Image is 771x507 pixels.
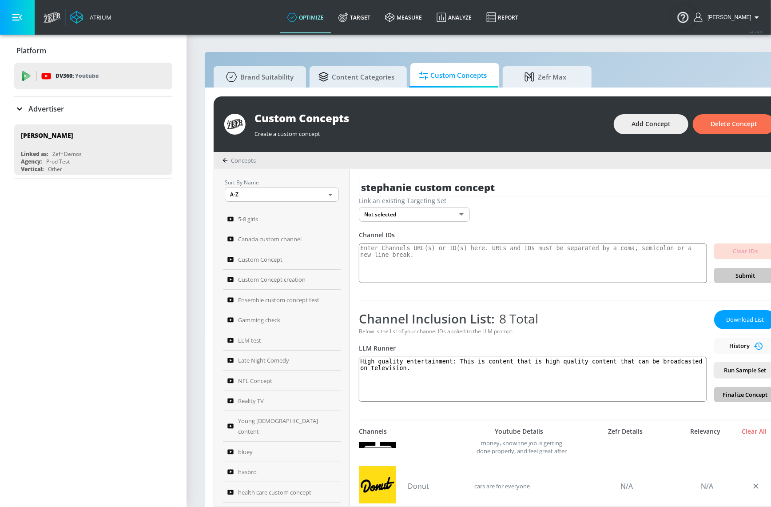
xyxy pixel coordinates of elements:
[223,290,341,310] a: Ensemble custom concept test
[750,29,762,34] span: v 4.24.0
[14,96,172,121] div: Advertiser
[14,124,172,175] div: [PERSON_NAME]Linked as:Zefr DemosAgency:Prod TestVertical:Other
[254,111,605,125] div: Custom Concepts
[495,310,538,327] span: 8 Total
[331,1,378,33] a: Target
[231,156,256,164] span: Concepts
[46,158,70,165] div: Prod Test
[254,125,605,138] div: Create a custom concept
[223,391,341,411] a: Reality TV
[318,66,394,88] span: Content Categories
[359,207,470,222] div: Not selected
[238,315,280,325] span: Gamming check
[21,165,44,173] div: Vertical:
[359,327,707,335] div: Below is the list of your channel IDs applied to the LLM prompt.
[223,310,341,331] a: Gamming check
[16,46,46,56] p: Platform
[694,12,762,23] button: [PERSON_NAME]
[238,295,319,305] span: Ensemble custom concept test
[48,165,62,173] div: Other
[223,270,341,290] a: Custom Concept creation
[223,462,341,483] a: hasbro
[238,375,272,386] span: NFL Concept
[238,447,253,457] span: bluey
[470,427,568,435] div: Youtube Details
[223,249,341,270] a: Custom Concept
[359,466,396,503] img: UCL6JmiMXKoXS6bpP1D3bk8g
[408,481,470,491] a: Donut
[225,187,339,202] div: A-Z
[238,395,264,406] span: Reality TV
[223,371,341,391] a: NFL Concept
[238,234,302,244] span: Canada custom channel
[223,209,341,229] a: 5-8 girls
[429,1,479,33] a: Analyze
[238,274,306,285] span: Custom Concept creation
[614,114,688,134] button: Add Concept
[704,14,751,20] span: login as: justin.nim@zefr.com
[723,315,767,325] span: Download List
[238,335,261,346] span: LLM test
[14,38,172,63] div: Platform
[70,11,111,24] a: Atrium
[225,178,339,187] p: Sort By Name
[512,66,579,88] span: Zefr Max
[238,415,324,437] span: Young [DEMOGRAPHIC_DATA] content
[238,214,258,224] span: 5-8 girls
[238,467,257,477] span: hasbro
[683,427,727,435] div: Relevancy
[378,1,429,33] a: measure
[721,246,769,256] span: Clear IDs
[223,330,341,351] a: LLM test
[56,71,99,81] p: DV360:
[238,487,311,498] span: health care custom concept
[28,104,64,114] p: Advertiser
[359,357,707,402] textarea: High quality entertainment: This is content that is high quality content that can be broadcasted ...
[223,411,341,442] a: Young [DEMOGRAPHIC_DATA] content
[711,119,757,130] span: Delete Concept
[359,427,387,435] div: Channels
[223,229,341,250] a: Canada custom channel
[21,131,73,140] div: [PERSON_NAME]
[238,254,282,265] span: Custom Concept
[572,427,679,435] div: Zefr Details
[223,66,294,88] span: Brand Suitability
[223,351,341,371] a: Late Night Comedy
[75,71,99,80] p: Youtube
[671,4,695,29] button: Open Resource Center
[21,158,42,165] div: Agency:
[52,150,82,158] div: Zefr Demos
[479,1,526,33] a: Report
[14,63,172,89] div: DV360: Youtube
[223,156,256,164] div: Concepts
[632,119,671,130] span: Add Concept
[223,482,341,503] a: health care custom concept
[721,365,769,375] span: Run Sample Set
[238,355,289,366] span: Late Night Comedy
[280,1,331,33] a: optimize
[359,344,707,352] div: LLM Runner
[359,310,707,327] div: Channel Inclusion List:
[223,442,341,462] a: bluey
[21,150,48,158] div: Linked as:
[419,65,487,86] span: Custom Concepts
[86,13,111,21] div: Atrium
